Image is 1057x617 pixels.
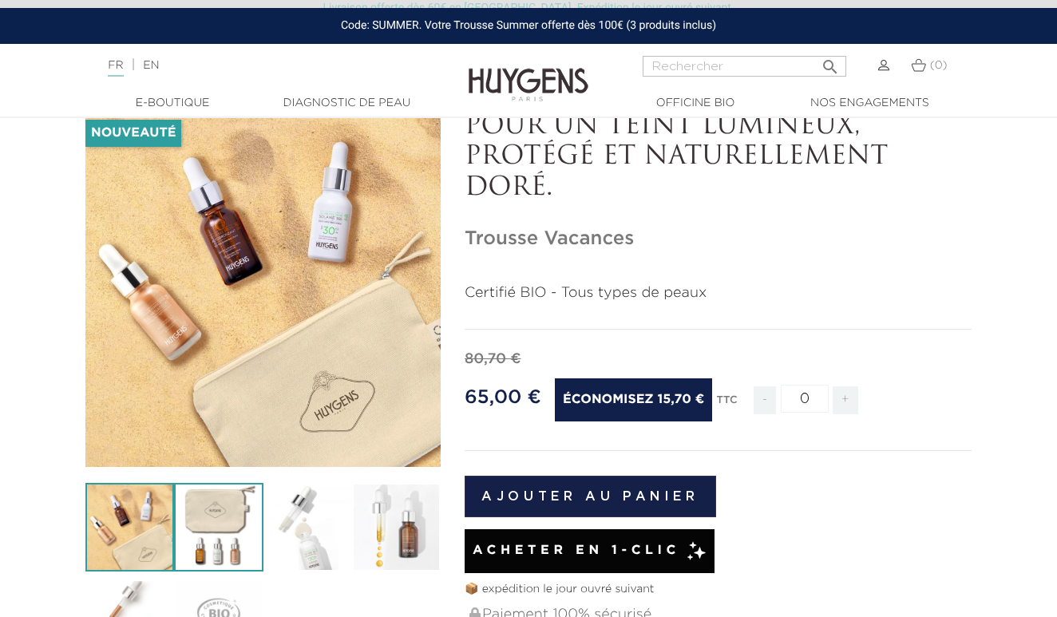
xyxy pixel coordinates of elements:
[100,56,428,75] div: |
[781,385,829,413] input: Quantité
[717,383,738,426] div: TTC
[616,95,775,112] a: Officine Bio
[465,112,972,204] p: POUR UN TEINT LUMINEUX, PROTÉGÉ ET NATURELLEMENT DORÉ.
[643,56,846,77] input: Rechercher
[143,60,159,71] a: EN
[267,95,426,112] a: Diagnostic de peau
[465,352,521,366] span: 80,70 €
[465,476,716,517] button: Ajouter au panier
[469,42,588,104] img: Huygens
[465,227,972,251] h1: Trousse Vacances
[754,386,776,414] span: -
[930,60,948,71] span: (0)
[85,120,181,147] li: Nouveauté
[85,483,174,572] img: La Trousse vacances
[465,388,541,407] span: 65,00 €
[821,53,840,72] i: 
[555,378,712,421] span: Économisez 15,70 €
[465,581,972,598] p: 📦 expédition le jour ouvré suivant
[790,95,949,112] a: Nos engagements
[816,51,845,73] button: 
[833,386,858,414] span: +
[465,283,972,304] p: Certifié BIO - Tous types de peaux
[93,95,252,112] a: E-Boutique
[108,60,123,77] a: FR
